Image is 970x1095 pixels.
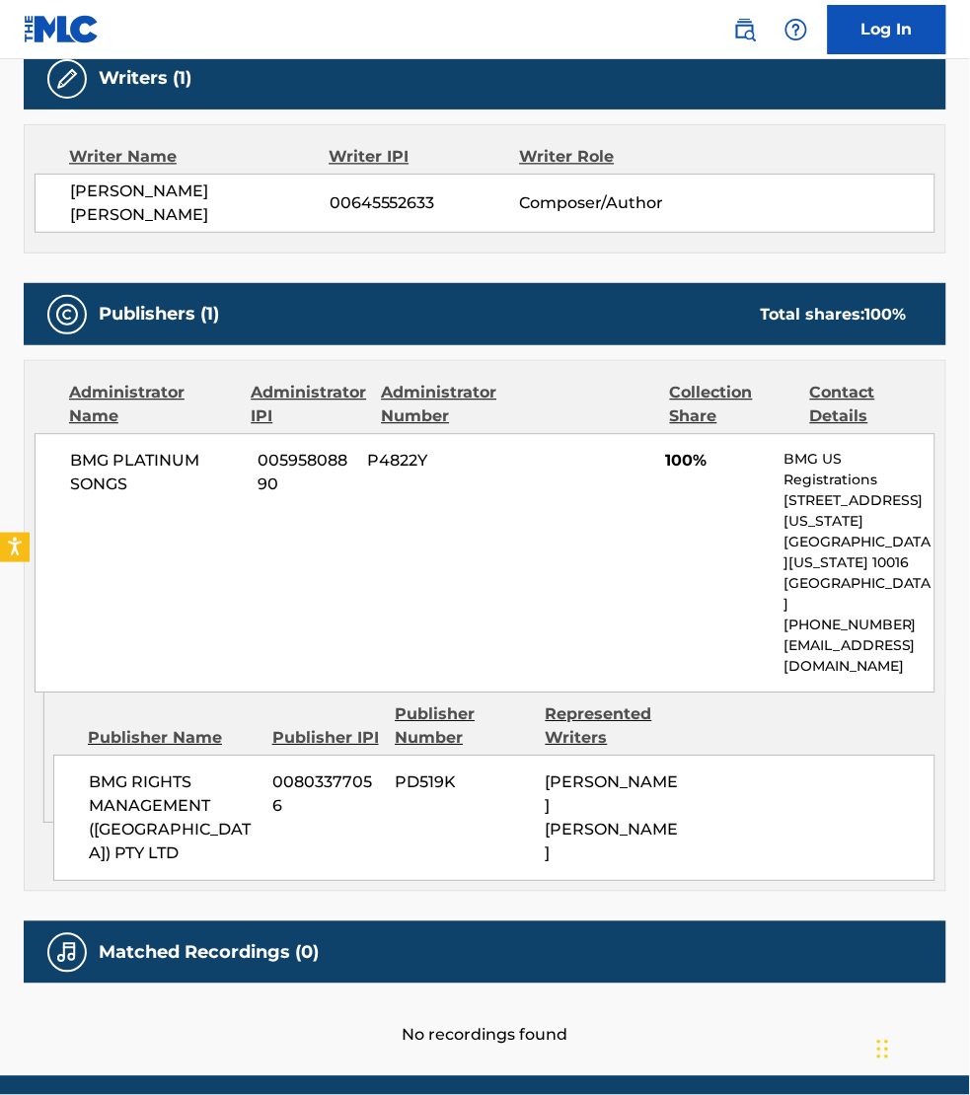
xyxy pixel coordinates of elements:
img: MLC Logo [24,15,100,43]
img: Writers [55,67,79,91]
span: 00645552633 [330,191,520,215]
span: Composer/Author [520,191,693,215]
span: 00595808890 [258,449,352,496]
img: search [733,18,757,41]
span: 100% [665,449,769,473]
div: Administrator Name [69,381,236,428]
div: Publisher Number [395,702,530,750]
span: PD519K [396,770,531,794]
span: BMG RIGHTS MANAGEMENT ([GEOGRAPHIC_DATA]) PTY LTD [89,770,258,865]
div: Represented Writers [546,702,681,750]
h5: Matched Recordings (0) [99,941,319,964]
a: Public Search [725,10,765,49]
h5: Publishers (1) [99,303,219,326]
div: Writer IPI [329,145,519,169]
div: Administrator IPI [251,381,366,428]
div: Collection Share [670,381,795,428]
div: Writer Name [69,145,329,169]
iframe: Chat Widget [871,1000,970,1095]
div: Total shares: [761,303,907,327]
span: [PERSON_NAME] [PERSON_NAME] [70,180,330,227]
div: Contact Details [810,381,935,428]
p: [STREET_ADDRESS] [783,490,934,511]
a: Log In [828,5,946,54]
span: P4822Y [368,449,497,473]
span: 100 % [865,305,907,324]
h5: Writers (1) [99,67,191,90]
div: Writer Role [520,145,694,169]
img: Publishers [55,303,79,327]
p: [GEOGRAPHIC_DATA] [783,573,934,615]
div: Drag [877,1020,889,1079]
img: help [784,18,808,41]
div: Publisher IPI [272,726,381,750]
span: [PERSON_NAME] [PERSON_NAME] [546,772,679,862]
span: 00803377056 [272,770,380,818]
div: No recordings found [24,984,946,1047]
p: [US_STATE][GEOGRAPHIC_DATA][US_STATE] 10016 [783,511,934,573]
img: Matched Recordings [55,941,79,965]
span: BMG PLATINUM SONGS [70,449,243,496]
div: Help [777,10,816,49]
div: Publisher Name [88,726,258,750]
p: [PHONE_NUMBER] [783,615,934,635]
p: BMG US Registrations [783,449,934,490]
p: [EMAIL_ADDRESS][DOMAIN_NAME] [783,635,934,677]
div: Administrator Number [381,381,506,428]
